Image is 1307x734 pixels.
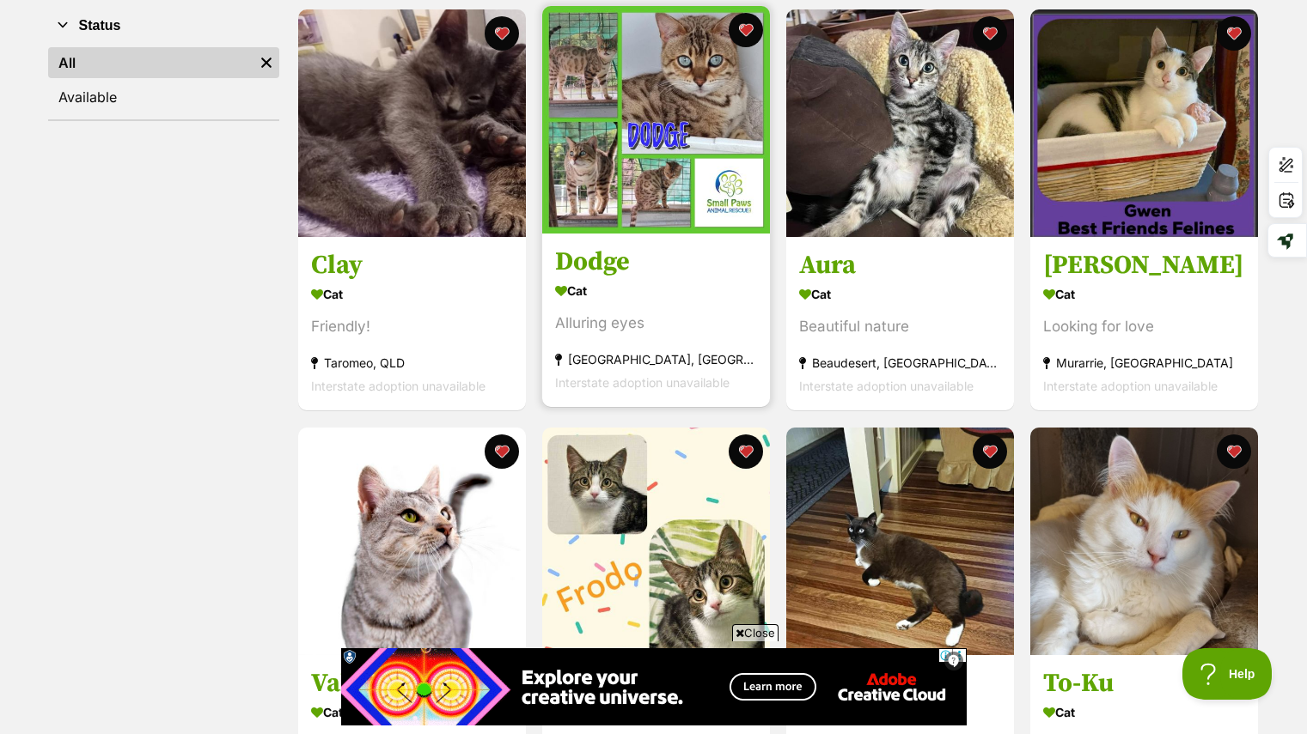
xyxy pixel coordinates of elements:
[1030,9,1258,237] img: Gwen
[485,16,519,51] button: favourite
[311,282,513,307] div: Cat
[253,47,279,78] a: Remove filter
[311,667,513,700] h3: Valentino
[729,13,763,47] button: favourite
[1043,250,1245,282] h3: [PERSON_NAME]
[1030,237,1258,411] a: [PERSON_NAME] Cat Looking for love Murarrie, [GEOGRAPHIC_DATA] Interstate adoption unavailable fa...
[555,376,730,391] span: Interstate adoption unavailable
[311,700,513,725] div: Cat
[1217,16,1251,51] button: favourite
[799,352,1001,375] div: Beaudesert, [GEOGRAPHIC_DATA]
[799,700,1001,725] div: Cat
[48,44,279,119] div: Status
[799,316,1001,339] div: Beautiful nature
[48,82,279,112] a: Available
[311,316,513,339] div: Friendly!
[1217,434,1251,469] button: favourite
[298,9,526,237] img: Clay
[2,2,15,15] img: consumer-privacy-logo.png
[555,279,757,304] div: Cat
[542,428,770,655] img: Frodo
[946,653,962,669] img: info.svg
[1043,379,1218,394] span: Interstate adoption unavailable
[1043,667,1245,700] h3: To-Ku
[799,282,1001,307] div: Cat
[555,246,757,279] h3: Dodge
[542,234,770,408] a: Dodge Cat Alluring eyes [GEOGRAPHIC_DATA], [GEOGRAPHIC_DATA] Interstate adoption unavailable favo...
[311,352,513,375] div: Taromeo, QLD
[1182,648,1273,700] iframe: Help Scout Beacon - Open
[799,667,1001,700] h3: Miles❤️
[729,434,763,469] button: favourite
[1043,352,1245,375] div: Murarrie, [GEOGRAPHIC_DATA]
[786,428,1014,655] img: Miles❤️
[311,250,513,282] h3: Clay
[732,624,779,641] span: Close
[542,6,770,234] img: Dodge
[973,434,1007,469] button: favourite
[485,434,519,469] button: favourite
[973,16,1007,51] button: favourite
[799,250,1001,282] h3: Aura
[298,428,526,655] img: Valentino
[48,47,253,78] a: All
[555,349,757,372] div: [GEOGRAPHIC_DATA], [GEOGRAPHIC_DATA]
[1043,282,1245,307] div: Cat
[799,379,974,394] span: Interstate adoption unavailable
[298,237,526,411] a: Clay Cat Friendly! Taromeo, QLD Interstate adoption unavailable favourite
[786,9,1014,237] img: Aura
[311,379,486,394] span: Interstate adoption unavailable
[1043,316,1245,339] div: Looking for love
[48,15,279,37] button: Status
[1030,428,1258,655] img: To-Ku
[786,237,1014,411] a: Aura Cat Beautiful nature Beaudesert, [GEOGRAPHIC_DATA] Interstate adoption unavailable favourite
[555,312,757,336] div: Alluring eyes
[1043,700,1245,725] div: Cat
